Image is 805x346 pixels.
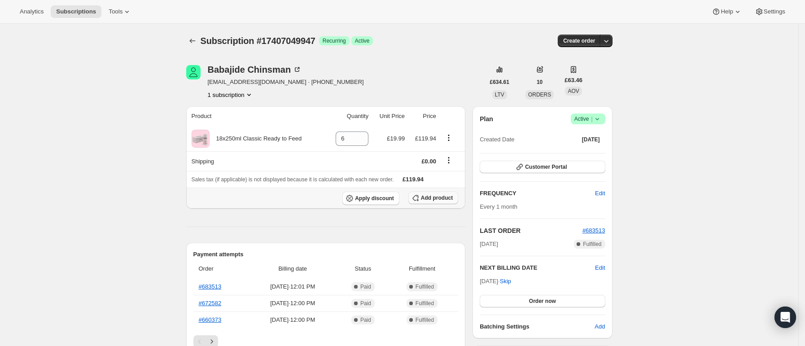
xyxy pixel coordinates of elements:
button: Add [589,320,610,334]
th: Order [193,259,248,279]
h2: Payment attempts [193,250,459,259]
span: 10 [537,79,542,86]
a: #672582 [199,300,222,307]
span: [DATE] · 12:01 PM [251,282,335,291]
span: Babajide Chinsman [186,65,201,79]
h2: LAST ORDER [480,226,582,235]
span: Apply discount [355,195,394,202]
span: [DATE] [480,240,498,249]
span: [DATE] [582,136,600,143]
span: Status [340,264,386,273]
a: #660373 [199,316,222,323]
span: £0.00 [421,158,436,165]
button: Help [706,5,747,18]
span: Settings [764,8,785,15]
a: #683513 [582,227,605,234]
button: Subscriptions [51,5,101,18]
span: AOV [568,88,579,94]
button: Order now [480,295,605,307]
span: £119.94 [402,176,424,183]
span: Sales tax (if applicable) is not displayed because it is calculated with each new order. [192,176,394,183]
span: ORDERS [528,92,551,98]
span: [DATE] · [480,278,511,285]
span: Every 1 month [480,203,517,210]
span: £63.46 [564,76,582,85]
span: Fulfilled [416,316,434,324]
button: Product actions [442,133,456,143]
div: 18x250ml Classic Ready to Feed [210,134,302,143]
span: Subscriptions [56,8,96,15]
span: Active [355,37,370,44]
span: Billing date [251,264,335,273]
span: Fulfillment [391,264,453,273]
span: Edit [595,189,605,198]
button: Settings [749,5,791,18]
span: Fulfilled [416,283,434,290]
span: LTV [495,92,504,98]
a: #683513 [199,283,222,290]
button: Subscriptions [186,35,199,47]
button: £634.61 [485,76,515,88]
span: £634.61 [490,79,509,86]
button: Add product [408,192,458,204]
th: Product [186,106,326,126]
button: Product actions [208,90,254,99]
span: Fulfilled [583,241,601,248]
th: Price [407,106,439,126]
span: Paid [360,283,371,290]
button: Create order [558,35,600,47]
h2: NEXT BILLING DATE [480,263,595,272]
span: [EMAIL_ADDRESS][DOMAIN_NAME] · [PHONE_NUMBER] [208,78,364,87]
th: Shipping [186,151,326,171]
div: Open Intercom Messenger [774,307,796,328]
span: Help [721,8,733,15]
button: Apply discount [342,192,399,205]
button: Skip [494,274,516,289]
span: Active [574,114,602,123]
span: Add product [421,194,453,201]
img: product img [192,130,210,148]
span: Paid [360,316,371,324]
span: Analytics [20,8,44,15]
span: Skip [500,277,511,286]
span: Fulfilled [416,300,434,307]
span: Add [595,322,605,331]
span: Customer Portal [525,163,567,171]
h2: Plan [480,114,493,123]
span: Paid [360,300,371,307]
span: Order now [529,298,556,305]
button: #683513 [582,226,605,235]
button: Edit [595,263,605,272]
button: Customer Portal [480,161,605,173]
th: Unit Price [371,106,407,126]
th: Quantity [326,106,372,126]
span: | [591,115,592,123]
span: [DATE] · 12:00 PM [251,299,335,308]
span: £19.99 [387,135,405,142]
button: 10 [531,76,548,88]
span: £119.94 [415,135,436,142]
span: Tools [109,8,122,15]
button: Analytics [14,5,49,18]
div: Babajide Chinsman [208,65,302,74]
h6: Batching Settings [480,322,595,331]
span: Created Date [480,135,514,144]
button: Shipping actions [442,155,456,165]
span: Subscription #17407049947 [201,36,315,46]
button: Tools [103,5,137,18]
button: Edit [590,186,610,201]
h2: FREQUENCY [480,189,595,198]
span: [DATE] · 12:00 PM [251,315,335,324]
span: Create order [563,37,595,44]
button: [DATE] [577,133,605,146]
span: Recurring [323,37,346,44]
